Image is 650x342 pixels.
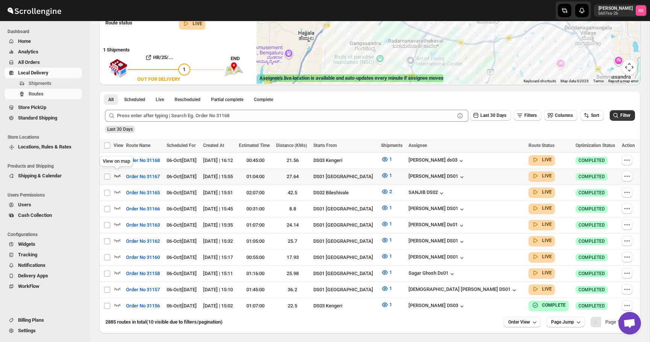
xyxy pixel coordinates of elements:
button: [PERSON_NAME] DS01 [409,206,466,213]
span: Optimization Status [576,143,615,148]
button: Order No 31166 [121,203,164,215]
img: trip_end.png [225,62,243,77]
span: 1 [389,286,392,291]
input: Press enter after typing | Search Eg. Order No 31168 [117,110,455,122]
span: Rescheduled [175,97,200,103]
span: Route Name [126,143,150,148]
button: LIVE [532,156,552,163]
a: Terms (opens in new tab) [593,79,604,83]
span: Sort [591,113,599,118]
b: 1 [617,319,620,325]
img: shop.svg [109,54,128,83]
div: 00:31:00 [239,205,272,213]
button: 1 [377,266,396,278]
span: 06-Oct | [DATE] [167,157,197,163]
p: b607ea-2b [598,11,633,16]
span: 06-Oct | [DATE] [167,222,197,228]
div: DS01 [GEOGRAPHIC_DATA] [313,254,377,261]
div: 01:04:00 [239,173,272,180]
span: Locations, Rules & Rates [18,144,71,150]
div: [PERSON_NAME] DS01 [409,238,466,245]
span: Store Locations [8,134,85,140]
span: COMPLETED [579,254,605,260]
text: RS [638,8,644,13]
span: 06-Oct | [DATE] [167,206,197,212]
button: LIVE [532,285,552,293]
span: 1 [389,173,392,178]
button: 2 [377,186,396,198]
button: Order No 31160 [121,251,164,263]
span: 1 [389,302,392,307]
button: LIVE [532,237,552,244]
button: LIVE [532,269,552,277]
span: 1 [389,237,392,243]
span: Distance (KMs) [276,143,307,148]
a: Open this area in Google Maps (opens a new window) [258,74,283,84]
span: Partial complete [211,97,243,103]
span: Created At [203,143,224,148]
button: Delivery Apps [5,271,82,281]
span: Order No 31166 [126,205,160,213]
button: LIVE [182,20,202,27]
span: Store PickUp [18,104,46,110]
span: Assignee [409,143,427,148]
span: Last 30 Days [107,127,133,132]
div: 21.56 [276,157,309,164]
span: Widgets [18,241,35,247]
button: LIVE [532,188,552,196]
span: COMPLETED [579,303,605,309]
button: 1 [377,250,396,262]
b: LIVE [542,206,552,211]
span: 06-Oct | [DATE] [167,254,197,260]
span: 06-Oct | [DATE] [167,174,197,179]
button: Page Jump [547,317,585,327]
div: 01:45:00 [239,286,272,294]
div: 27.64 [276,173,309,180]
span: Order No 31165 [126,189,160,197]
span: Order No 31162 [126,238,160,245]
div: [PERSON_NAME] Ds01 [409,222,465,229]
button: Order No 31158 [121,268,164,280]
button: Settings [5,325,82,336]
nav: Pagination [591,317,635,327]
span: Home [18,38,31,44]
button: Order No 31167 [121,171,164,183]
b: COMPLETE [542,303,566,308]
button: HR/25/... [128,51,190,64]
button: Analytics [5,47,82,57]
span: Order No 31158 [126,270,160,277]
span: Users Permissions [8,192,85,198]
div: DS01 [GEOGRAPHIC_DATA] [313,173,377,180]
div: 01:07:00 [239,302,272,310]
span: 1 [389,156,392,162]
span: COMPLETED [579,174,605,180]
span: Route Status [529,143,554,148]
button: Tracking [5,250,82,260]
span: Scheduled For [167,143,196,148]
div: OUT FOR DELIVERY [137,76,180,83]
div: [DATE] | 15:32 [203,238,235,245]
span: 06-Oct | [DATE] [167,271,197,276]
button: LIVE [532,204,552,212]
button: Order No 31156 [121,300,164,312]
span: Romil Seth [636,5,646,16]
div: 8.8 [276,205,309,213]
span: Cash Collection [18,212,52,218]
button: Filter [610,110,635,121]
button: Shipping & Calendar [5,171,82,181]
span: Settings [18,328,36,333]
button: 1 [377,234,396,246]
span: Scheduled [124,97,145,103]
div: 02:07:00 [239,189,272,197]
div: [DATE] | 15:02 [203,302,235,310]
span: 2885 routes in total (10 visible due to filters/pagination) [105,319,223,325]
button: Sort [580,110,604,121]
button: [PERSON_NAME] DS01 [409,173,466,181]
div: 00:55:00 [239,254,272,261]
div: 42.5 [276,189,309,197]
button: Home [5,36,82,47]
div: DS01 [GEOGRAPHIC_DATA] [313,221,377,229]
button: Order View [504,317,541,327]
div: DS01 [GEOGRAPHIC_DATA] [313,270,377,277]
